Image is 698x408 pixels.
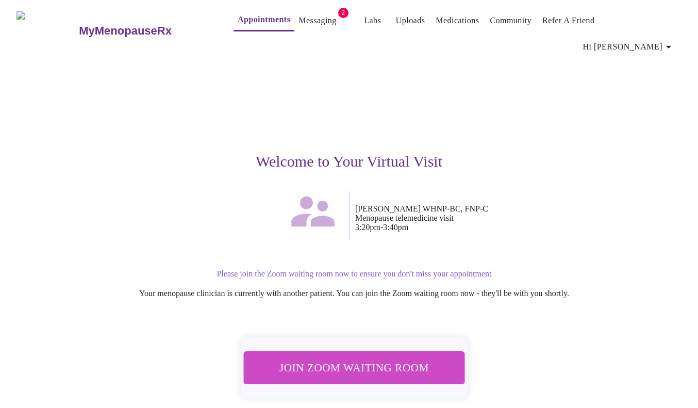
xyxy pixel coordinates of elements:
button: Hi [PERSON_NAME] [579,37,679,57]
span: Hi [PERSON_NAME] [583,40,675,54]
a: Refer a Friend [542,13,595,28]
button: Appointments [234,9,294,31]
img: MyMenopauseRx Logo [16,11,78,50]
a: Medications [436,13,479,28]
button: Medications [431,10,483,31]
button: Refer a Friend [538,10,599,31]
button: Labs [356,10,389,31]
a: Community [490,13,531,28]
h3: Welcome to Your Virtual Visit [31,153,667,170]
h3: MyMenopauseRx [79,24,172,38]
a: Messaging [298,13,336,28]
a: Uploads [396,13,425,28]
a: Appointments [238,12,290,27]
p: Your menopause clinician is currently with another patient. You can join the Zoom waiting room no... [42,289,667,298]
p: Please join the Zoom waiting room now to ensure you don't miss your appointment [42,269,667,279]
span: Join Zoom Waiting Room [257,358,451,377]
button: Uploads [392,10,429,31]
span: 2 [338,8,348,18]
a: Labs [364,13,381,28]
p: [PERSON_NAME] WHNP-BC, FNP-C Menopause telemedicine visit 3:20pm - 3:40pm [355,204,667,232]
button: Messaging [294,10,340,31]
button: Community [486,10,536,31]
button: Join Zoom Waiting Room [243,351,464,384]
a: MyMenopauseRx [78,13,213,49]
